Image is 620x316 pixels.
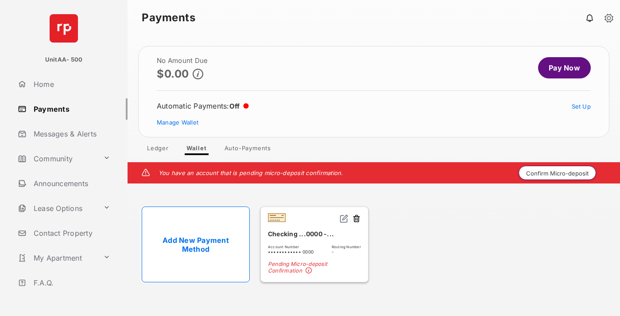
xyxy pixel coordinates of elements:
p: $0.00 [157,68,189,80]
div: Automatic Payments : [157,101,249,110]
a: Set Up [572,103,591,110]
p: UnitAA- 500 [45,55,83,64]
a: Messages & Alerts [14,123,128,144]
a: Manage Wallet [157,119,198,126]
a: Lease Options [14,198,100,219]
a: Add New Payment Method [142,207,250,282]
h2: No Amount Due [157,57,208,64]
img: svg+xml;base64,PHN2ZyB2aWV3Qm94PSIwIDAgMjQgMjQiIHdpZHRoPSIxNiIgaGVpZ2h0PSIxNiIgZmlsbD0ibm9uZSIgeG... [340,214,349,223]
button: Confirm Micro-deposit [519,166,596,180]
span: Routing Number [332,245,361,249]
a: Payments [14,98,128,120]
span: Pending Micro-deposit Confirmation [268,261,361,275]
a: Wallet [179,144,214,155]
span: Off [229,102,240,110]
div: Checking ...0000 -... [268,226,361,241]
span: - [332,249,361,254]
em: You have an account that is pending micro-deposit confirmation. [159,169,343,176]
a: Contact Property [14,222,128,244]
a: Announcements [14,173,128,194]
a: F.A.Q. [14,272,128,293]
a: Ledger [140,144,176,155]
span: Account Number [268,245,314,249]
a: Auto-Payments [217,144,278,155]
a: My Apartment [14,247,100,269]
strong: Payments [142,12,195,23]
img: svg+xml;base64,PHN2ZyB4bWxucz0iaHR0cDovL3d3dy53My5vcmcvMjAwMC9zdmciIHdpZHRoPSI2NCIgaGVpZ2h0PSI2NC... [50,14,78,43]
a: Home [14,74,128,95]
a: Community [14,148,100,169]
span: •••••••••••• 0000 [268,249,314,254]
